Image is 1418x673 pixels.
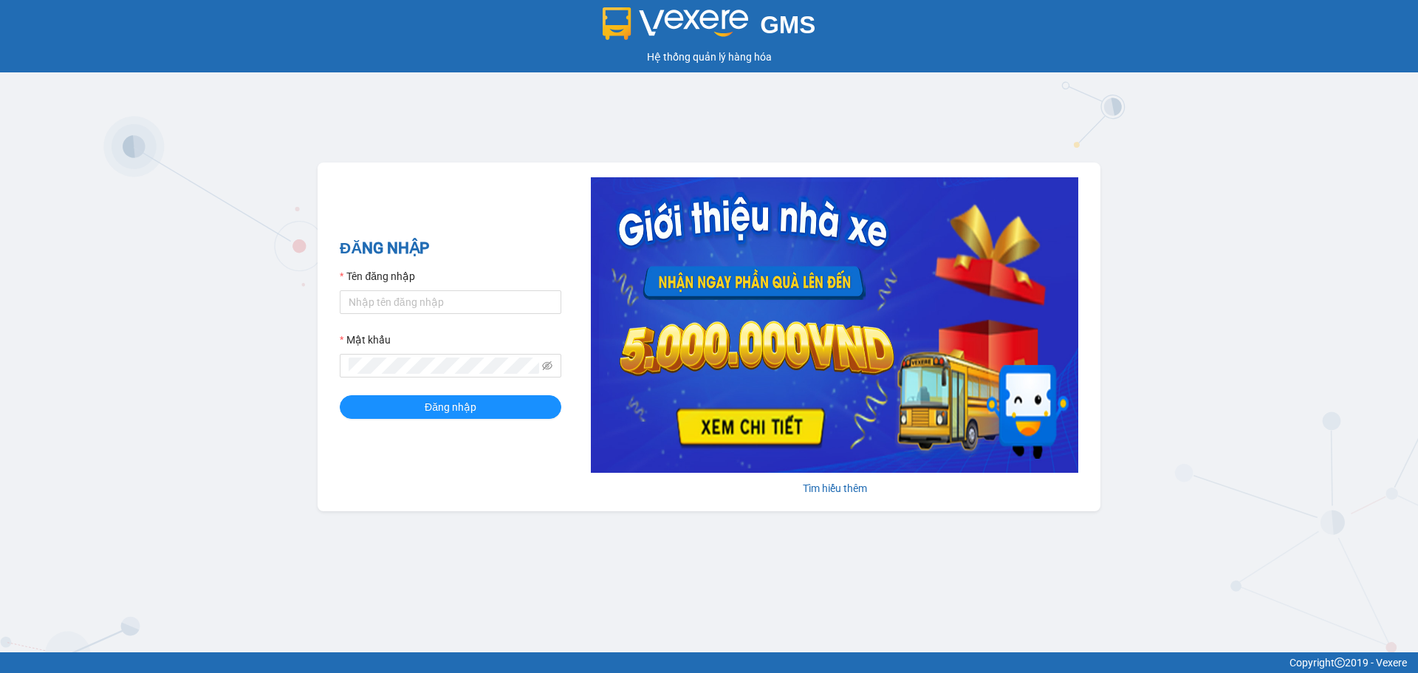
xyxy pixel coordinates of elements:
img: banner-0 [591,177,1078,473]
h2: ĐĂNG NHẬP [340,236,561,261]
label: Mật khẩu [340,332,391,348]
span: eye-invisible [542,361,552,371]
label: Tên đăng nhập [340,268,415,284]
button: Đăng nhập [340,395,561,419]
div: Hệ thống quản lý hàng hóa [4,49,1414,65]
img: logo 2 [603,7,749,40]
div: Copyright 2019 - Vexere [11,655,1407,671]
a: GMS [603,22,816,34]
input: Mật khẩu [349,358,539,374]
span: GMS [760,11,815,38]
span: copyright [1335,657,1345,668]
div: Tìm hiểu thêm [591,480,1078,496]
span: Đăng nhập [425,399,476,415]
input: Tên đăng nhập [340,290,561,314]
